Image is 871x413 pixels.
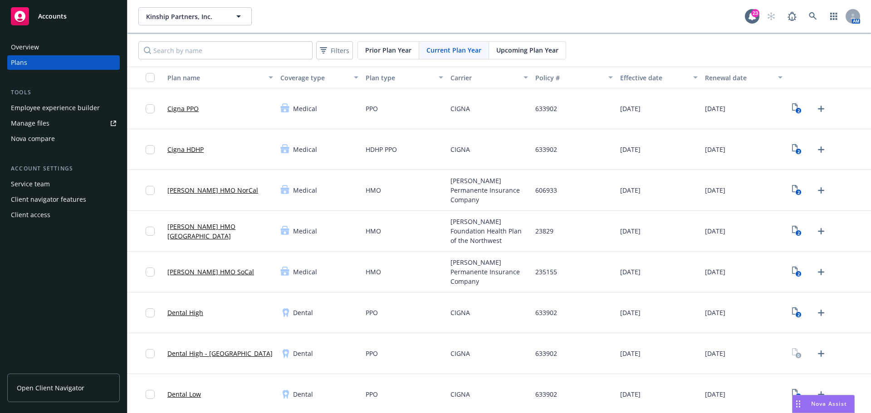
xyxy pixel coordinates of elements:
[450,217,528,245] span: [PERSON_NAME] Foundation Health Plan of the Northwest
[814,102,828,116] a: Upload Plan Documents
[620,308,641,317] span: [DATE]
[792,395,855,413] button: Nova Assist
[167,185,258,195] a: [PERSON_NAME] HMO NorCal
[7,208,120,222] a: Client access
[366,226,381,236] span: HMO
[38,13,67,20] span: Accounts
[705,349,725,358] span: [DATE]
[146,104,155,113] input: Toggle Row Selected
[620,185,641,195] span: [DATE]
[790,265,804,279] a: View Plan Documents
[138,41,313,59] input: Search by name
[366,267,381,277] span: HMO
[450,258,528,286] span: [PERSON_NAME] Permanente Insurance Company
[366,145,397,154] span: HDHP PPO
[146,186,155,195] input: Toggle Row Selected
[146,227,155,236] input: Toggle Row Selected
[450,349,470,358] span: CIGNA
[620,145,641,154] span: [DATE]
[146,267,155,277] input: Toggle Row Selected
[783,7,801,25] a: Report a Bug
[293,185,317,195] span: Medical
[11,101,100,115] div: Employee experience builder
[7,177,120,191] a: Service team
[535,349,557,358] span: 633902
[532,67,617,88] button: Policy #
[293,389,313,399] span: Dental
[762,7,780,25] a: Start snowing
[7,40,120,54] a: Overview
[11,40,39,54] div: Overview
[293,104,317,113] span: Medical
[316,41,353,59] button: Filters
[164,67,277,88] button: Plan name
[620,267,641,277] span: [DATE]
[11,131,55,146] div: Nova compare
[798,189,800,195] text: 2
[366,389,378,399] span: PPO
[620,226,641,236] span: [DATE]
[790,346,804,361] a: View Plan Documents
[790,224,804,238] a: View Plan Documents
[167,389,201,399] a: Dental Low
[814,306,828,320] a: Upload Plan Documents
[496,45,558,55] span: Upcoming Plan Year
[617,67,701,88] button: Effective date
[146,390,155,399] input: Toggle Row Selected
[277,67,362,88] button: Coverage type
[366,104,378,113] span: PPO
[365,45,411,55] span: Prior Plan Year
[17,383,84,393] span: Open Client Navigator
[620,104,641,113] span: [DATE]
[790,387,804,402] a: View Plan Documents
[7,55,120,70] a: Plans
[167,308,203,317] a: Dental High
[11,208,50,222] div: Client access
[814,224,828,238] a: Upload Plan Documents
[447,67,532,88] button: Carrier
[535,145,557,154] span: 633902
[318,44,351,57] span: Filters
[293,349,313,358] span: Dental
[793,395,804,413] div: Drag to move
[535,104,557,113] span: 633902
[7,4,120,29] a: Accounts
[366,185,381,195] span: HMO
[146,308,155,317] input: Toggle Row Selected
[293,267,317,277] span: Medical
[620,389,641,399] span: [DATE]
[450,389,470,399] span: CIGNA
[825,7,843,25] a: Switch app
[705,389,725,399] span: [DATE]
[450,145,470,154] span: CIGNA
[705,145,725,154] span: [DATE]
[790,183,804,198] a: View Plan Documents
[535,389,557,399] span: 633902
[814,183,828,198] a: Upload Plan Documents
[11,192,86,207] div: Client navigator features
[426,45,481,55] span: Current Plan Year
[146,73,155,82] input: Select all
[450,104,470,113] span: CIGNA
[535,226,553,236] span: 23829
[7,164,120,173] div: Account settings
[535,267,557,277] span: 235155
[7,192,120,207] a: Client navigator features
[146,145,155,154] input: Toggle Row Selected
[798,312,800,318] text: 2
[620,349,641,358] span: [DATE]
[705,104,725,113] span: [DATE]
[450,73,518,83] div: Carrier
[7,131,120,146] a: Nova compare
[146,349,155,358] input: Toggle Row Selected
[804,7,822,25] a: Search
[705,308,725,317] span: [DATE]
[11,177,50,191] div: Service team
[811,400,847,408] span: Nova Assist
[705,267,725,277] span: [DATE]
[366,349,378,358] span: PPO
[620,73,688,83] div: Effective date
[293,226,317,236] span: Medical
[798,149,800,155] text: 2
[362,67,447,88] button: Plan type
